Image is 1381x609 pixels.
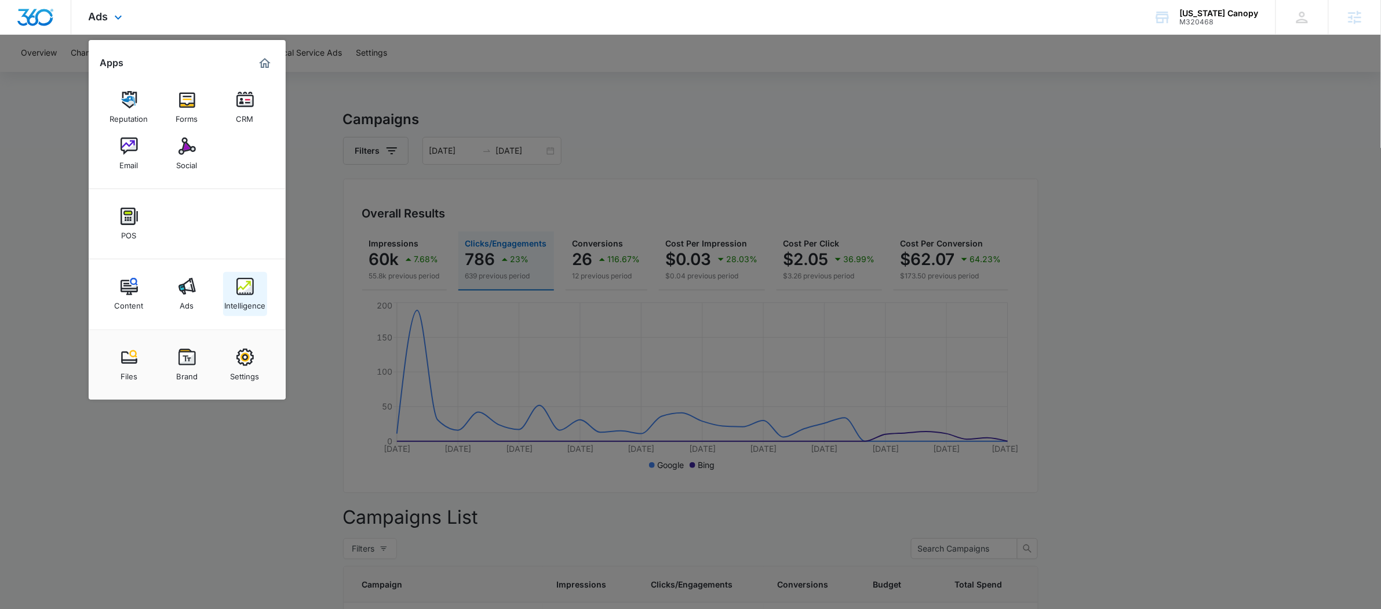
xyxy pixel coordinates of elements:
h2: Apps [100,57,124,68]
a: Settings [223,343,267,387]
div: Social [177,155,198,170]
a: Files [107,343,151,387]
a: Ads [165,272,209,316]
div: Ads [180,295,194,310]
a: POS [107,202,151,246]
div: account id [1180,18,1259,26]
a: Brand [165,343,209,387]
div: Settings [231,366,260,381]
div: Files [121,366,137,381]
a: Email [107,132,151,176]
a: Forms [165,85,209,129]
div: Intelligence [224,295,265,310]
a: Social [165,132,209,176]
a: Content [107,272,151,316]
div: Reputation [110,108,148,124]
div: Brand [176,366,198,381]
div: account name [1180,9,1259,18]
span: Ads [89,10,108,23]
a: Marketing 360® Dashboard [256,54,274,72]
a: Intelligence [223,272,267,316]
a: CRM [223,85,267,129]
div: CRM [236,108,254,124]
div: Content [115,295,144,310]
div: Email [120,155,139,170]
div: POS [122,225,137,240]
div: Forms [176,108,198,124]
a: Reputation [107,85,151,129]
